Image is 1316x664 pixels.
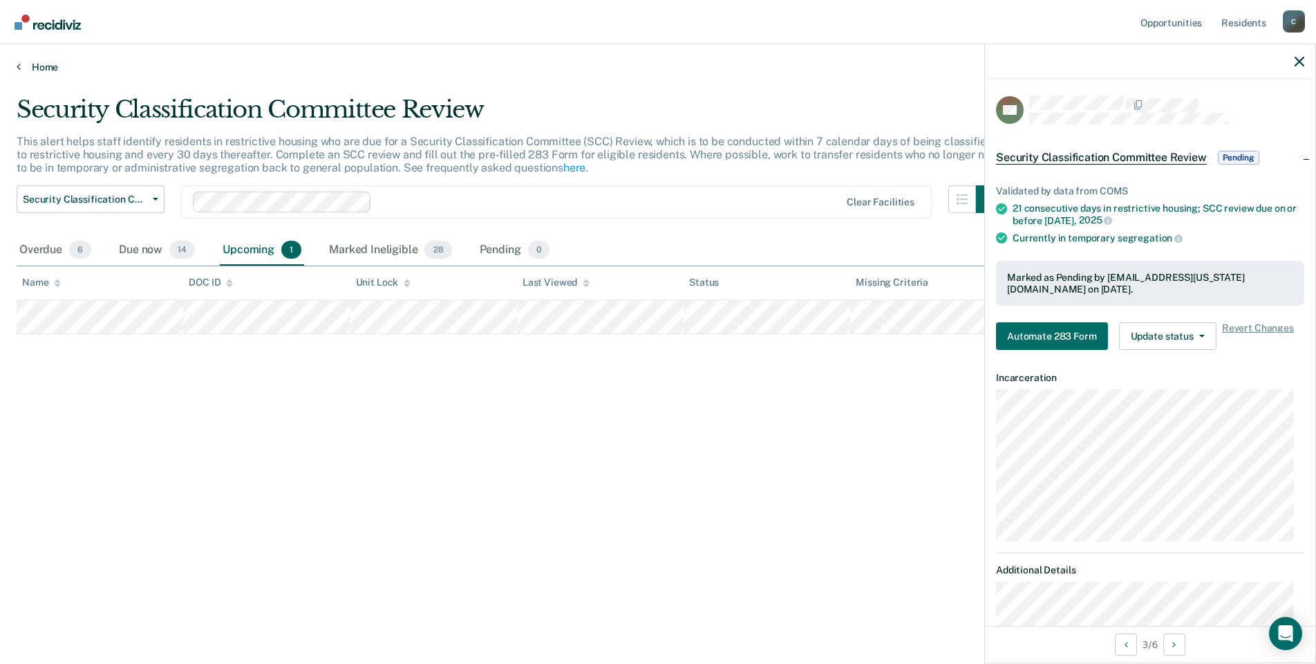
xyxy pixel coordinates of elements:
[22,277,61,288] div: Name
[69,241,91,259] span: 6
[424,241,451,259] span: 28
[17,61,1299,73] a: Home
[847,196,914,208] div: Clear facilities
[1013,203,1304,226] div: 21 consecutive days in restrictive housing; SCC review due on or before [DATE],
[17,135,1003,174] p: This alert helps staff identify residents in restrictive housing who are due for a Security Class...
[17,235,94,266] div: Overdue
[17,95,1004,135] div: Security Classification Committee Review
[1283,10,1305,33] div: C
[15,15,81,30] img: Recidiviz
[689,277,719,288] div: Status
[1119,322,1216,350] button: Update status
[996,151,1207,165] span: Security Classification Committee Review
[1013,232,1304,244] div: Currently in temporary
[1269,617,1302,650] div: Open Intercom Messenger
[996,322,1108,350] button: Automate 283 Form
[1118,232,1183,243] span: segregation
[1163,634,1185,656] button: Next Opportunity
[281,241,301,259] span: 1
[356,277,411,288] div: Unit Lock
[189,277,233,288] div: DOC ID
[1115,634,1137,656] button: Previous Opportunity
[326,235,454,266] div: Marked Ineligible
[528,241,549,259] span: 0
[996,185,1304,197] div: Validated by data from COMS
[985,626,1315,663] div: 3 / 6
[985,136,1315,180] div: Security Classification Committee ReviewPending
[996,564,1304,576] dt: Additional Details
[23,194,147,205] span: Security Classification Committee Review
[563,161,585,174] a: here
[1079,214,1112,225] span: 2025
[116,235,198,266] div: Due now
[1283,10,1305,33] button: Profile dropdown button
[996,322,1113,350] a: Navigate to form link
[220,235,304,266] div: Upcoming
[1222,322,1294,350] span: Revert Changes
[1007,272,1293,295] div: Marked as Pending by [EMAIL_ADDRESS][US_STATE][DOMAIN_NAME] on [DATE].
[996,372,1304,384] dt: Incarceration
[856,277,928,288] div: Missing Criteria
[169,241,195,259] span: 14
[523,277,590,288] div: Last Viewed
[477,235,552,266] div: Pending
[1218,151,1259,165] span: Pending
